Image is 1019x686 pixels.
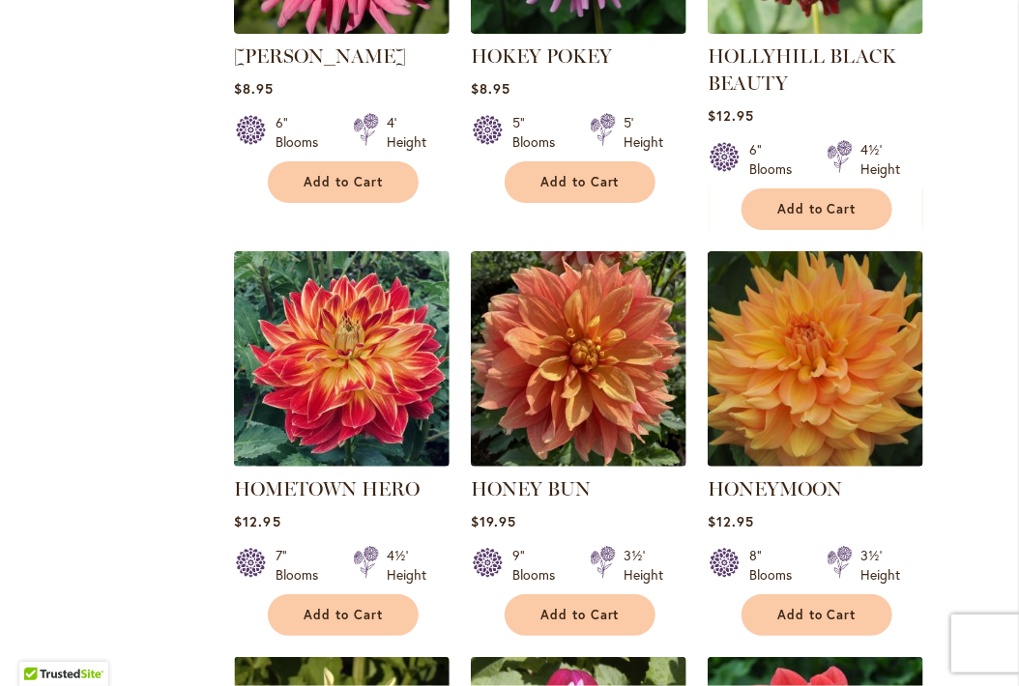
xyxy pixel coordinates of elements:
a: HERBERT SMITH [234,19,450,38]
a: Honeymoon [708,452,923,471]
span: $12.95 [708,106,754,125]
a: HONEYMOON [708,477,842,500]
a: [PERSON_NAME] [234,44,406,68]
div: 6" Blooms [749,140,803,179]
div: 6" Blooms [276,113,330,152]
div: 3½' Height [860,546,900,585]
span: Add to Cart [304,607,383,623]
span: Add to Cart [304,174,383,190]
div: 5" Blooms [512,113,567,152]
span: Add to Cart [540,607,620,623]
button: Add to Cart [268,594,419,636]
a: HOLLYHILL BLACK BEAUTY [708,19,923,38]
div: 9" Blooms [512,546,567,585]
div: 3½' Height [624,546,663,585]
a: HOLLYHILL BLACK BEAUTY [708,44,896,95]
a: HOMETOWN HERO [234,452,450,471]
span: $8.95 [471,79,510,98]
div: 5' Height [624,113,663,152]
img: Honeymoon [708,251,923,467]
a: HOKEY POKEY [471,44,612,68]
span: $19.95 [471,512,516,530]
button: Add to Cart [742,594,892,636]
button: Add to Cart [505,594,655,636]
a: HOMETOWN HERO [234,477,420,500]
div: 7" Blooms [276,546,330,585]
div: 4' Height [387,113,426,152]
span: $12.95 [708,512,754,530]
span: Add to Cart [540,174,620,190]
span: $8.95 [234,79,274,98]
span: Add to Cart [777,607,857,623]
button: Add to Cart [505,161,655,203]
div: 4½' Height [387,546,426,585]
img: Honey Bun [471,251,686,467]
div: 8" Blooms [749,546,803,585]
span: Add to Cart [777,201,857,217]
iframe: Launch Accessibility Center [15,617,69,672]
button: Add to Cart [268,161,419,203]
span: $12.95 [234,512,280,530]
a: HOKEY POKEY [471,19,686,38]
button: Add to Cart [742,188,892,230]
div: 4½' Height [860,140,900,179]
a: Honey Bun [471,452,686,471]
a: HONEY BUN [471,477,591,500]
img: HOMETOWN HERO [234,251,450,467]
